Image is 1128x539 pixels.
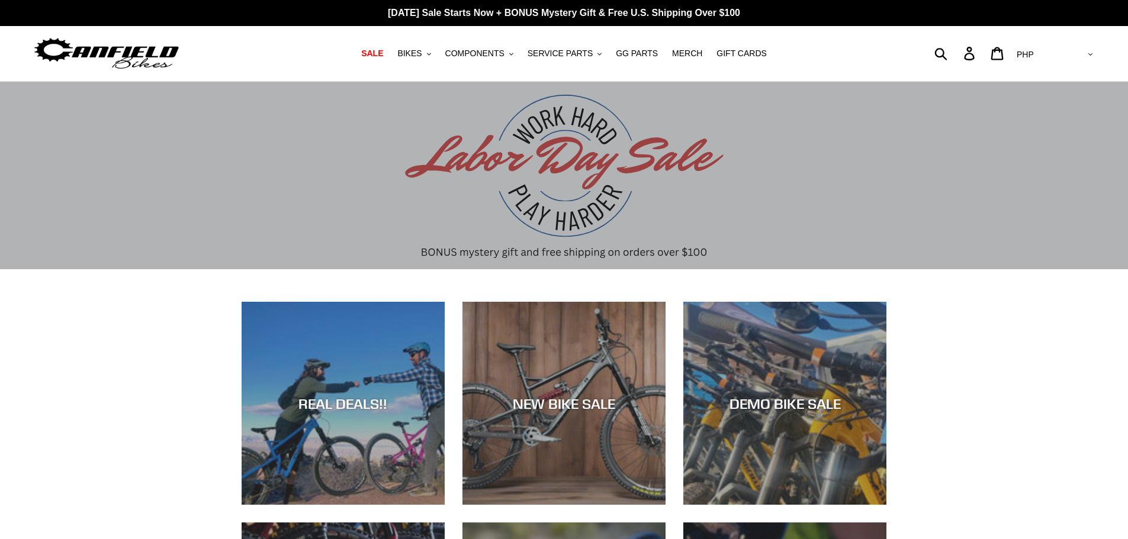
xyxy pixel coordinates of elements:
[355,46,389,62] a: SALE
[711,46,773,62] a: GIFT CARDS
[462,395,666,412] div: NEW BIKE SALE
[522,46,608,62] button: SERVICE PARTS
[716,49,767,59] span: GIFT CARDS
[391,46,436,62] button: BIKES
[683,395,886,412] div: DEMO BIKE SALE
[941,40,971,66] input: Search
[439,46,519,62] button: COMPONENTS
[616,49,658,59] span: GG PARTS
[672,49,702,59] span: MERCH
[610,46,664,62] a: GG PARTS
[397,49,422,59] span: BIKES
[242,302,445,505] a: REAL DEALS!!
[462,302,666,505] a: NEW BIKE SALE
[666,46,708,62] a: MERCH
[33,35,181,72] img: Canfield Bikes
[528,49,593,59] span: SERVICE PARTS
[683,302,886,505] a: DEMO BIKE SALE
[445,49,504,59] span: COMPONENTS
[242,395,445,412] div: REAL DEALS!!
[361,49,383,59] span: SALE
